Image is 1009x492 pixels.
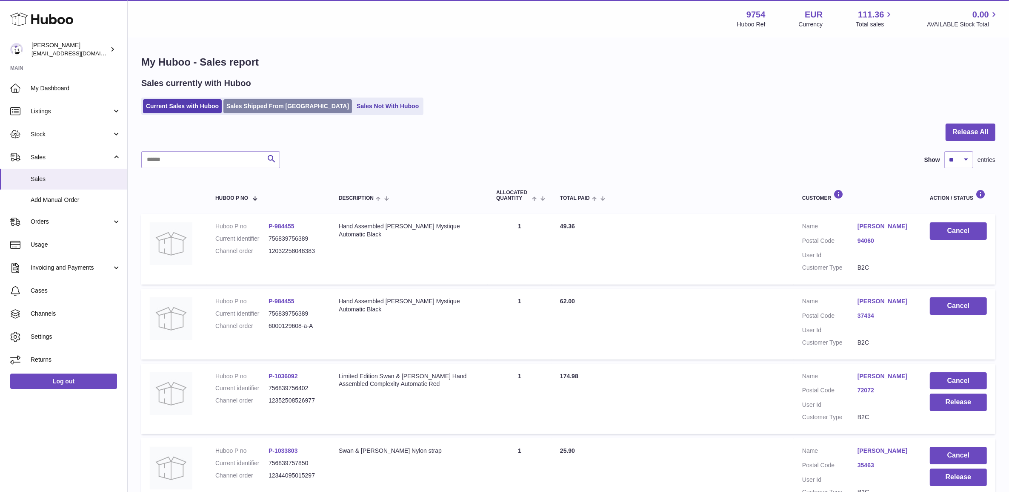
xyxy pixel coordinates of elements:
dt: Name [802,297,858,308]
span: AVAILABLE Stock Total [927,20,999,29]
span: Invoicing and Payments [31,264,112,272]
dt: User Id [802,476,858,484]
a: [PERSON_NAME] [858,372,913,380]
dd: B2C [858,413,913,421]
dt: Current identifier [215,235,269,243]
dd: 756839757850 [269,459,322,467]
div: Action / Status [930,190,987,201]
img: no-photo.jpg [150,447,192,489]
dt: Customer Type [802,413,858,421]
a: 35463 [858,461,913,469]
img: no-photo.jpg [150,222,192,265]
dt: Customer Type [802,264,858,272]
span: 25.90 [560,447,575,454]
a: 0.00 AVAILABLE Stock Total [927,9,999,29]
span: 62.00 [560,298,575,305]
dt: Channel order [215,397,269,405]
dt: User Id [802,401,858,409]
a: Sales Shipped From [GEOGRAPHIC_DATA] [223,99,352,113]
button: Cancel [930,222,987,240]
button: Release All [946,124,995,141]
span: Sales [31,153,112,161]
a: 37434 [858,312,913,320]
div: Hand Assembled [PERSON_NAME] Mystique Automatic Black [339,297,479,314]
dt: Huboo P no [215,222,269,230]
dd: 756839756389 [269,310,322,318]
div: [PERSON_NAME] [31,41,108,58]
h1: My Huboo - Sales report [141,55,995,69]
button: Cancel [930,372,987,390]
span: Orders [31,218,112,226]
a: P-1033803 [269,447,298,454]
a: Sales Not With Huboo [354,99,422,113]
span: 49.36 [560,223,575,230]
td: 1 [488,214,552,285]
dd: B2C [858,339,913,347]
div: Swan & [PERSON_NAME] Nylon strap [339,447,479,455]
span: Usage [31,241,121,249]
dt: Name [802,372,858,383]
span: entries [978,156,995,164]
img: no-photo.jpg [150,372,192,415]
span: 0.00 [972,9,989,20]
td: 1 [488,289,552,360]
a: P-1036092 [269,373,298,380]
a: 94060 [858,237,913,245]
a: P-984455 [269,298,294,305]
span: [EMAIL_ADDRESS][DOMAIN_NAME] [31,50,125,57]
span: Add Manual Order [31,196,121,204]
a: [PERSON_NAME] [858,222,913,230]
span: My Dashboard [31,84,121,92]
td: 1 [488,364,552,434]
span: Channels [31,310,121,318]
dd: 12344095015297 [269,472,322,480]
span: Sales [31,175,121,183]
span: Huboo P no [215,196,248,201]
dt: User Id [802,326,858,334]
span: Total paid [560,196,590,201]
dt: User Id [802,251,858,259]
div: Hand Assembled [PERSON_NAME] Mystique Automatic Black [339,222,479,239]
button: Cancel [930,297,987,315]
span: ALLOCATED Quantity [496,190,530,201]
div: Currency [799,20,823,29]
div: Huboo Ref [737,20,766,29]
span: Returns [31,356,121,364]
dd: 12032258048383 [269,247,322,255]
a: 72072 [858,386,913,394]
div: Customer [802,190,913,201]
strong: EUR [805,9,823,20]
strong: 9754 [746,9,766,20]
dt: Customer Type [802,339,858,347]
dd: 756839756402 [269,384,322,392]
span: Listings [31,107,112,115]
dt: Huboo P no [215,372,269,380]
h2: Sales currently with Huboo [141,78,251,89]
a: 111.36 Total sales [856,9,894,29]
button: Release [930,469,987,486]
dt: Current identifier [215,384,269,392]
dt: Postal Code [802,461,858,472]
div: Limited Edition Swan & [PERSON_NAME] Hand Assembled Complexity Automatic Red [339,372,479,388]
a: P-984455 [269,223,294,230]
dt: Huboo P no [215,297,269,305]
dt: Huboo P no [215,447,269,455]
a: [PERSON_NAME] [858,297,913,305]
a: Log out [10,374,117,389]
dd: 6000129608-a-A [269,322,322,330]
dt: Current identifier [215,459,269,467]
dt: Postal Code [802,386,858,397]
dt: Postal Code [802,237,858,247]
label: Show [924,156,940,164]
img: internalAdmin-9754@internal.huboo.com [10,43,23,56]
dt: Name [802,222,858,233]
span: Total sales [856,20,894,29]
dd: B2C [858,264,913,272]
dt: Channel order [215,247,269,255]
dt: Postal Code [802,312,858,322]
span: Stock [31,130,112,138]
button: Release [930,394,987,411]
span: Settings [31,333,121,341]
dt: Channel order [215,472,269,480]
dd: 756839756389 [269,235,322,243]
